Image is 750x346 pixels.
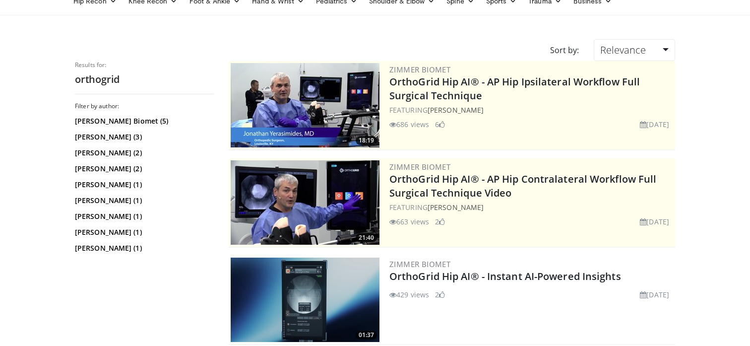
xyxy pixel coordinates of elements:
div: Sort by: [543,39,586,61]
a: [PERSON_NAME] Biomet (5) [75,116,211,126]
div: FEATURING [389,202,673,212]
a: [PERSON_NAME] [428,203,484,212]
li: [DATE] [640,216,669,227]
img: 96a9cbbb-25ee-4404-ab87-b32d60616ad7.300x170_q85_crop-smart_upscale.jpg [231,160,379,245]
li: 2 [435,289,445,300]
a: [PERSON_NAME] (1) [75,243,211,253]
a: Relevance [594,39,675,61]
img: 51d03d7b-a4ba-45b7-9f92-2bfbd1feacc3.300x170_q85_crop-smart_upscale.jpg [231,258,379,342]
a: [PERSON_NAME] (1) [75,227,211,237]
li: [DATE] [640,289,669,300]
li: 429 views [389,289,429,300]
span: 01:37 [356,331,377,340]
a: [PERSON_NAME] (1) [75,211,211,221]
li: 686 views [389,119,429,130]
a: OrthoGrid Hip AI® - AP Hip Ipsilateral Workflow Full Surgical Technique [389,75,640,102]
span: 18:19 [356,136,377,145]
a: 01:37 [231,258,379,342]
span: 21:40 [356,233,377,242]
a: OrthoGrid Hip AI® - Instant AI-Powered Insights [389,270,621,283]
h3: Filter by author: [75,102,214,110]
a: 18:19 [231,63,379,147]
a: Zimmer Biomet [389,162,450,172]
a: OrthoGrid Hip AI® - AP Hip Contralateral Workflow Full Surgical Technique Video [389,172,656,200]
span: Relevance [600,43,646,57]
h2: orthogrid [75,73,214,86]
img: 503c3a3d-ad76-4115-a5ba-16c0230cde33.300x170_q85_crop-smart_upscale.jpg [231,63,379,147]
div: FEATURING [389,105,673,115]
a: [PERSON_NAME] (2) [75,164,211,174]
li: [DATE] [640,119,669,130]
a: [PERSON_NAME] (1) [75,180,211,190]
li: 2 [435,216,445,227]
li: 6 [435,119,445,130]
a: Zimmer Biomet [389,65,450,74]
a: Zimmer Biomet [389,259,450,269]
a: [PERSON_NAME] (3) [75,132,211,142]
p: Results for: [75,61,214,69]
a: [PERSON_NAME] [428,105,484,115]
a: [PERSON_NAME] (2) [75,148,211,158]
a: [PERSON_NAME] (1) [75,196,211,206]
a: 21:40 [231,160,379,245]
li: 663 views [389,216,429,227]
